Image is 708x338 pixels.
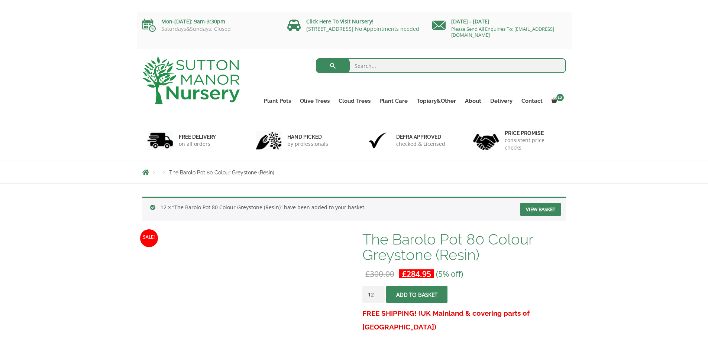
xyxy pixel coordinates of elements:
[517,96,547,106] a: Contact
[505,130,561,137] h6: Price promise
[365,131,391,150] img: 3.jpg
[436,269,463,279] span: (5% off)
[142,56,240,104] img: logo
[365,269,394,279] bdi: 300.00
[473,129,499,152] img: 4.jpg
[547,96,566,106] a: 12
[402,269,407,279] span: £
[386,286,447,303] button: Add to basket
[402,269,431,279] bdi: 284.95
[451,26,554,38] a: Please Send All Enquiries To: [EMAIL_ADDRESS][DOMAIN_NAME]
[140,229,158,247] span: Sale!
[256,131,282,150] img: 2.jpg
[396,140,445,148] p: checked & Licensed
[179,134,216,140] h6: FREE DELIVERY
[287,140,328,148] p: by professionals
[169,170,274,175] span: The Barolo Pot 80 Colour Greystone (Resin)
[142,197,566,221] div: 12 × “The Barolo Pot 80 Colour Greystone (Resin)” have been added to your basket.
[306,25,419,32] a: [STREET_ADDRESS] No Appointments needed
[142,26,276,32] p: Saturdays&Sundays: Closed
[142,17,276,26] p: Mon-[DATE]: 9am-3:30pm
[142,169,566,175] nav: Breadcrumbs
[396,134,445,140] h6: Defra approved
[556,94,564,101] span: 12
[287,134,328,140] h6: hand picked
[486,96,517,106] a: Delivery
[147,131,173,150] img: 1.jpg
[365,269,370,279] span: £
[460,96,486,106] a: About
[375,96,412,106] a: Plant Care
[295,96,334,106] a: Olive Trees
[306,18,374,25] a: Click Here To Visit Nursery!
[259,96,295,106] a: Plant Pots
[362,286,385,303] input: Product quantity
[412,96,460,106] a: Topiary&Other
[334,96,375,106] a: Cloud Trees
[316,58,566,73] input: Search...
[362,232,566,263] h1: The Barolo Pot 80 Colour Greystone (Resin)
[432,17,566,26] p: [DATE] - [DATE]
[520,203,561,216] a: View basket
[362,306,566,334] h3: FREE SHIPPING! (UK Mainland & covering parts of [GEOGRAPHIC_DATA])
[505,137,561,151] p: consistent price checks
[179,140,216,148] p: on all orders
